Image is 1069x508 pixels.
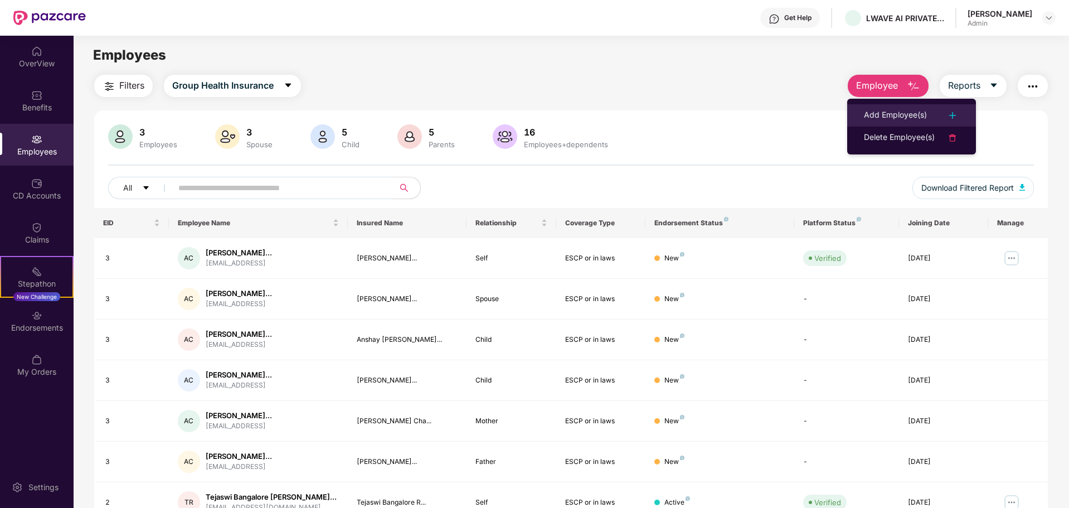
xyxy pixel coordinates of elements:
div: Employees+dependents [522,140,610,149]
div: Stepathon [1,278,72,289]
div: [EMAIL_ADDRESS] [206,380,272,391]
div: Tejaswi Bangalore R... [357,497,458,508]
div: [EMAIL_ADDRESS] [206,462,272,472]
div: Father [475,457,547,467]
span: Relationship [475,219,538,228]
img: svg+xml;base64,PHN2ZyBpZD0iQ0RfQWNjb3VudHMiIGRhdGEtbmFtZT0iQ0QgQWNjb3VudHMiIHhtbG5zPSJodHRwOi8vd3... [31,178,42,189]
img: svg+xml;base64,PHN2ZyB4bWxucz0iaHR0cDovL3d3dy53My5vcmcvMjAwMC9zdmciIHhtbG5zOnhsaW5rPSJodHRwOi8vd3... [907,80,920,93]
div: Self [475,497,547,508]
img: svg+xml;base64,PHN2ZyBpZD0iSGVscC0zMngzMiIgeG1sbnM9Imh0dHA6Ly93d3cudzMub3JnLzIwMDAvc3ZnIiB3aWR0aD... [769,13,780,25]
button: Download Filtered Report [912,177,1034,199]
img: svg+xml;base64,PHN2ZyB4bWxucz0iaHR0cDovL3d3dy53My5vcmcvMjAwMC9zdmciIHdpZHRoPSI4IiBoZWlnaHQ9IjgiIH... [680,415,684,419]
div: AC [178,247,200,269]
div: [PERSON_NAME]... [206,248,272,258]
div: Verified [814,253,841,264]
div: [PERSON_NAME]... [206,288,272,299]
div: [EMAIL_ADDRESS] [206,258,272,269]
div: Active [664,497,690,508]
div: [PERSON_NAME]... [357,457,458,467]
img: svg+xml;base64,PHN2ZyBpZD0iRW5kb3JzZW1lbnRzIiB4bWxucz0iaHR0cDovL3d3dy53My5vcmcvMjAwMC9zdmciIHdpZH... [31,310,42,321]
div: ESCP or in laws [565,335,636,345]
div: New Challenge [13,292,60,301]
div: 16 [522,127,610,138]
div: 2 [105,497,160,508]
div: Anshay [PERSON_NAME]... [357,335,458,345]
div: Self [475,253,547,264]
div: New [664,457,684,467]
span: Filters [119,79,144,93]
span: Reports [948,79,980,93]
div: [DATE] [908,253,979,264]
th: Insured Name [348,208,467,238]
button: Employee [848,75,929,97]
div: New [664,416,684,427]
img: svg+xml;base64,PHN2ZyB4bWxucz0iaHR0cDovL3d3dy53My5vcmcvMjAwMC9zdmciIHdpZHRoPSI4IiBoZWlnaHQ9IjgiIH... [857,217,861,221]
img: svg+xml;base64,PHN2ZyB4bWxucz0iaHR0cDovL3d3dy53My5vcmcvMjAwMC9zdmciIHdpZHRoPSI4IiBoZWlnaHQ9IjgiIH... [680,293,684,297]
div: AC [178,288,200,310]
div: Settings [25,482,62,493]
button: Reportscaret-down [940,75,1007,97]
div: 3 [105,294,160,304]
span: All [123,182,132,194]
div: New [664,294,684,304]
span: caret-down [284,81,293,91]
div: 5 [426,127,457,138]
div: [DATE] [908,294,979,304]
img: svg+xml;base64,PHN2ZyB4bWxucz0iaHR0cDovL3d3dy53My5vcmcvMjAwMC9zdmciIHdpZHRoPSIyNCIgaGVpZ2h0PSIyNC... [946,109,959,122]
span: Employee Name [178,219,331,228]
img: manageButton [1003,249,1021,267]
div: ESCP or in laws [565,375,636,386]
img: svg+xml;base64,PHN2ZyBpZD0iRHJvcGRvd24tMzJ4MzIiIHhtbG5zPSJodHRwOi8vd3d3LnczLm9yZy8yMDAwL3N2ZyIgd2... [1044,13,1053,22]
div: [PERSON_NAME] Cha... [357,416,458,427]
img: svg+xml;base64,PHN2ZyBpZD0iQ2xhaW0iIHhtbG5zPSJodHRwOi8vd3d3LnczLm9yZy8yMDAwL3N2ZyIgd2lkdGg9IjIwIi... [31,222,42,233]
img: svg+xml;base64,PHN2ZyBpZD0iRW1wbG95ZWVzIiB4bWxucz0iaHR0cDovL3d3dy53My5vcmcvMjAwMC9zdmciIHdpZHRoPS... [31,134,42,145]
div: ESCP or in laws [565,457,636,467]
div: AC [178,369,200,391]
div: 3 [137,127,179,138]
th: Relationship [467,208,556,238]
img: svg+xml;base64,PHN2ZyB4bWxucz0iaHR0cDovL3d3dy53My5vcmcvMjAwMC9zdmciIHhtbG5zOnhsaW5rPSJodHRwOi8vd3... [397,124,422,149]
th: EID [94,208,169,238]
img: svg+xml;base64,PHN2ZyBpZD0iU2V0dGluZy0yMHgyMCIgeG1sbnM9Imh0dHA6Ly93d3cudzMub3JnLzIwMDAvc3ZnIiB3aW... [12,482,23,493]
img: svg+xml;base64,PHN2ZyB4bWxucz0iaHR0cDovL3d3dy53My5vcmcvMjAwMC9zdmciIHhtbG5zOnhsaW5rPSJodHRwOi8vd3... [215,124,240,149]
div: [PERSON_NAME]... [206,329,272,340]
span: Download Filtered Report [921,182,1014,194]
span: Employees [93,47,166,63]
div: AC [178,451,200,473]
div: [DATE] [908,457,979,467]
div: Spouse [244,140,275,149]
div: [PERSON_NAME]... [357,294,458,304]
div: [DATE] [908,416,979,427]
div: [PERSON_NAME]... [357,253,458,264]
div: New [664,375,684,386]
img: svg+xml;base64,PHN2ZyBpZD0iSG9tZSIgeG1sbnM9Imh0dHA6Ly93d3cudzMub3JnLzIwMDAvc3ZnIiB3aWR0aD0iMjAiIG... [31,46,42,57]
td: - [794,442,898,482]
div: 3 [244,127,275,138]
span: Employee [856,79,898,93]
div: [PERSON_NAME]... [206,410,272,421]
td: - [794,360,898,401]
div: [EMAIL_ADDRESS] [206,340,272,350]
td: - [794,320,898,360]
span: caret-down [989,81,998,91]
th: Employee Name [169,208,348,238]
div: 5 [339,127,362,138]
div: New [664,335,684,345]
span: Group Health Insurance [172,79,274,93]
button: search [393,177,421,199]
div: Child [475,375,547,386]
div: Parents [426,140,457,149]
img: svg+xml;base64,PHN2ZyB4bWxucz0iaHR0cDovL3d3dy53My5vcmcvMjAwMC9zdmciIHhtbG5zOnhsaW5rPSJodHRwOi8vd3... [493,124,517,149]
div: Child [339,140,362,149]
div: Platform Status [803,219,890,228]
img: svg+xml;base64,PHN2ZyB4bWxucz0iaHR0cDovL3d3dy53My5vcmcvMjAwMC9zdmciIHhtbG5zOnhsaW5rPSJodHRwOi8vd3... [310,124,335,149]
img: svg+xml;base64,PHN2ZyB4bWxucz0iaHR0cDovL3d3dy53My5vcmcvMjAwMC9zdmciIHdpZHRoPSI4IiBoZWlnaHQ9IjgiIH... [680,333,684,338]
div: Endorsement Status [654,219,785,228]
img: svg+xml;base64,PHN2ZyB4bWxucz0iaHR0cDovL3d3dy53My5vcmcvMjAwMC9zdmciIHdpZHRoPSI4IiBoZWlnaHQ9IjgiIH... [680,374,684,379]
img: New Pazcare Logo [13,11,86,25]
td: - [794,279,898,320]
span: search [393,183,415,192]
img: svg+xml;base64,PHN2ZyB4bWxucz0iaHR0cDovL3d3dy53My5vcmcvMjAwMC9zdmciIHdpZHRoPSIyNCIgaGVpZ2h0PSIyNC... [1026,80,1039,93]
div: [EMAIL_ADDRESS] [206,299,272,309]
span: caret-down [142,184,150,193]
